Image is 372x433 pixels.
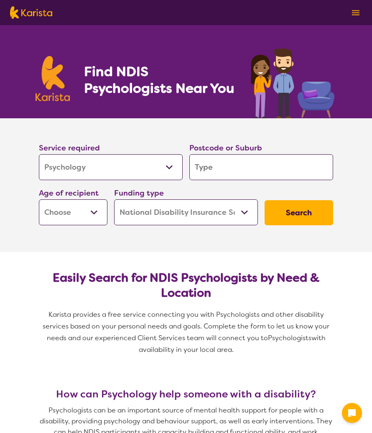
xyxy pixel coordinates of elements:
[10,6,52,19] img: Karista logo
[84,63,239,97] h1: Find NDIS Psychologists Near You
[248,45,336,118] img: psychology
[36,388,336,400] h3: How can Psychology help someone with a disability?
[189,154,333,180] input: Type
[46,270,326,301] h2: Easily Search for NDIS Psychologists by Need & Location
[265,200,333,225] button: Search
[268,334,311,342] span: Psychologists
[43,310,331,342] span: Karista provides a free service connecting you with Psychologists and other disability services b...
[39,143,100,153] label: Service required
[189,143,262,153] label: Postcode or Suburb
[352,10,359,15] img: menu
[36,56,70,101] img: Karista logo
[114,188,164,198] label: Funding type
[39,188,99,198] label: Age of recipient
